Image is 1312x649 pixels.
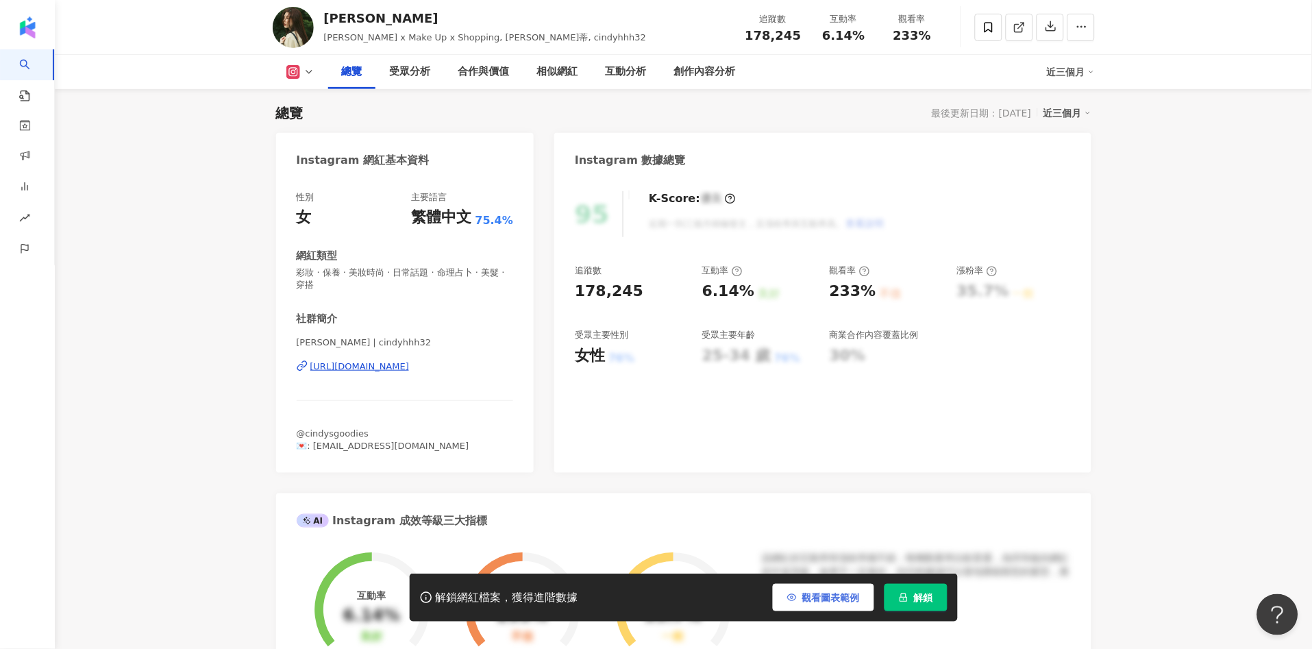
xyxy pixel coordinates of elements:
[19,49,47,103] a: search
[475,213,514,228] span: 75.4%
[297,428,469,451] span: @cindysgoodies 💌: [EMAIL_ADDRESS][DOMAIN_NAME]
[702,265,743,277] div: 互動率
[575,345,605,367] div: 女性
[763,552,1071,592] div: 該網紅的互動率和漲粉率都不錯，唯獨觀看率比較普通，為同等級的網紅的中低等級，效果不一定會好，但仍然建議可以發包開箱類型的案型，應該會比較有成效！
[297,513,487,528] div: Instagram 成效等級三大指標
[310,360,410,373] div: [URL][DOMAIN_NAME]
[674,64,736,80] div: 創作內容分析
[745,12,802,26] div: 追蹤數
[297,312,338,326] div: 社群簡介
[537,64,578,80] div: 相似網紅
[1043,104,1091,122] div: 近三個月
[745,28,802,42] span: 178,245
[297,267,514,291] span: 彩妝 · 保養 · 美妝時尚 · 日常話題 · 命理占卜 · 美髮 · 穿搭
[606,64,647,80] div: 互動分析
[297,249,338,263] div: 網紅類型
[649,191,736,206] div: K-Score :
[702,281,754,302] div: 6.14%
[932,108,1031,119] div: 最後更新日期：[DATE]
[297,207,312,228] div: 女
[830,265,870,277] div: 觀看率
[360,631,382,644] div: 良好
[702,329,756,341] div: 受眾主要年齡
[324,32,647,42] span: [PERSON_NAME] x Make Up x Shopping, [PERSON_NAME]蒂, cindyhhh32
[276,103,304,123] div: 總覽
[802,592,860,603] span: 觀看圖表範例
[662,631,684,644] div: 一般
[412,191,447,204] div: 主要語言
[884,584,948,611] button: 解鎖
[822,29,865,42] span: 6.14%
[899,593,908,602] span: lock
[957,265,998,277] div: 漲粉率
[297,360,514,373] a: [URL][DOMAIN_NAME]
[412,207,472,228] div: 繁體中文
[297,191,314,204] div: 性別
[575,153,686,168] div: Instagram 數據總覽
[342,64,362,80] div: 總覽
[273,7,314,48] img: KOL Avatar
[19,204,30,235] span: rise
[575,265,602,277] div: 追蹤數
[297,514,330,528] div: AI
[297,336,514,349] span: [PERSON_NAME] | cindyhhh32
[830,329,919,341] div: 商業合作內容覆蓋比例
[458,64,510,80] div: 合作與價值
[390,64,431,80] div: 受眾分析
[830,281,876,302] div: 233%
[512,631,534,644] div: 不佳
[324,10,647,27] div: [PERSON_NAME]
[773,584,874,611] button: 觀看圖表範例
[893,29,932,42] span: 233%
[1047,61,1095,83] div: 近三個月
[575,281,643,302] div: 178,245
[16,16,38,38] img: logo icon
[818,12,870,26] div: 互動率
[914,592,933,603] span: 解鎖
[436,591,578,605] div: 解鎖網紅檔案，獲得進階數據
[887,12,939,26] div: 觀看率
[297,153,430,168] div: Instagram 網紅基本資料
[575,329,628,341] div: 受眾主要性別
